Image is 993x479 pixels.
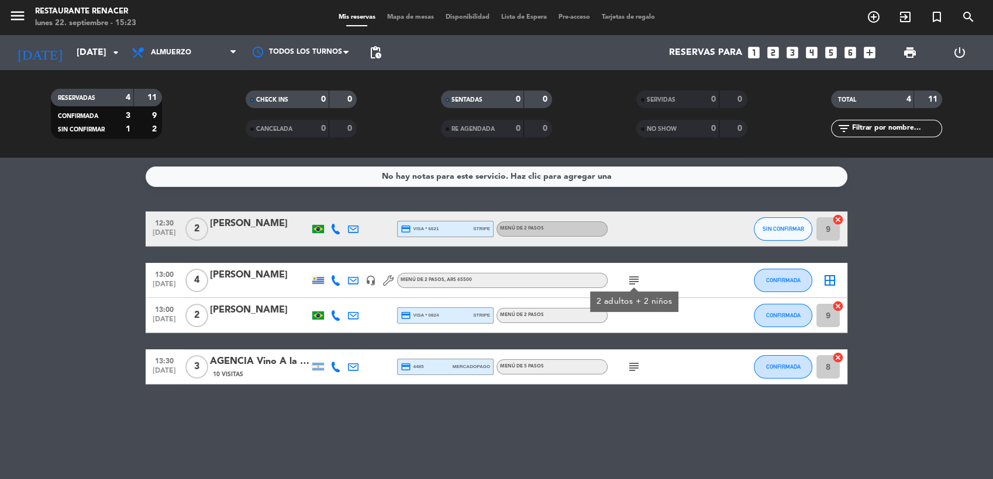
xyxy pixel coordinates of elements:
span: SIN CONFIRMAR [58,127,105,133]
i: headset_mic [366,275,376,286]
i: subject [627,360,641,374]
strong: 0 [542,95,549,103]
span: 3 [185,355,208,379]
div: [PERSON_NAME] [210,216,309,231]
strong: 0 [347,124,354,133]
span: MENÚ DE 2 PASOS [500,313,544,317]
span: stripe [473,225,490,232]
span: MENÚ DE 2 PASOS [500,226,544,231]
div: [PERSON_NAME] [210,303,309,318]
strong: 0 [542,124,549,133]
span: SIN CONFIRMAR [763,225,804,232]
strong: 0 [737,124,744,133]
span: print [903,46,917,60]
i: filter_list [837,122,851,136]
div: 2 adultos + 2 niños [597,296,673,308]
span: CONFIRMADA [766,363,801,370]
button: CONFIRMADA [754,304,812,327]
div: AGENCIA Vino A la montaña [210,354,309,369]
strong: 3 [126,112,130,120]
i: looks_3 [785,45,800,60]
i: credit_card [401,362,411,372]
button: CONFIRMADA [754,269,812,292]
i: looks_5 [823,45,839,60]
strong: 0 [321,95,326,103]
i: looks_one [746,45,761,60]
strong: 0 [711,124,716,133]
span: CONFIRMADA [766,277,801,283]
span: visa * 6621 [401,224,439,234]
span: NO SHOW [647,126,677,132]
div: lunes 22. septiembre - 15:23 [35,18,136,29]
i: credit_card [401,310,411,321]
span: CONFIRMADA [766,312,801,318]
div: [PERSON_NAME] [210,268,309,283]
span: mercadopago [453,363,490,370]
i: subject [627,273,641,287]
span: MENÚ DE 2 PASOS [401,277,472,282]
i: add_circle_outline [867,10,881,24]
span: Lista de Espera [495,14,553,20]
span: MENÚ DE 5 PASOS [500,364,544,369]
i: search [961,10,975,24]
span: CANCELADA [256,126,292,132]
span: 13:00 [150,267,179,280]
button: CONFIRMADA [754,355,812,379]
strong: 4 [906,95,911,103]
span: [DATE] [150,229,179,242]
span: RE AGENDADA [451,126,495,132]
span: 13:30 [150,353,179,367]
i: turned_in_not [930,10,944,24]
strong: 4 [126,93,130,102]
strong: 11 [147,93,159,102]
strong: 11 [928,95,940,103]
strong: 9 [152,112,159,120]
span: Mapa de mesas [381,14,440,20]
i: [DATE] [9,40,71,65]
span: 10 Visitas [213,370,243,379]
strong: 0 [737,95,744,103]
i: menu [9,7,26,25]
span: SERVIDAS [647,97,675,103]
i: cancel [832,300,844,312]
span: SENTADAS [451,97,482,103]
span: Disponibilidad [440,14,495,20]
button: SIN CONFIRMAR [754,217,812,241]
strong: 1 [126,125,130,133]
i: cancel [832,214,844,225]
span: 2 [185,304,208,327]
i: border_all [823,273,837,287]
i: credit_card [401,224,411,234]
i: power_settings_new [953,46,967,60]
span: Tarjetas de regalo [596,14,661,20]
strong: 0 [347,95,354,103]
button: menu [9,7,26,29]
span: 4 [185,269,208,292]
span: Mis reservas [333,14,381,20]
span: 13:00 [150,302,179,315]
span: 12:30 [150,216,179,229]
span: 2 [185,217,208,241]
i: cancel [832,352,844,363]
i: looks_two [766,45,781,60]
i: exit_to_app [898,10,912,24]
span: CHECK INS [256,97,288,103]
strong: 2 [152,125,159,133]
div: Restaurante Renacer [35,6,136,18]
span: Pre-acceso [553,14,596,20]
i: add_box [862,45,877,60]
strong: 0 [321,124,326,133]
span: , ARS 65500 [444,277,472,282]
span: CONFIRMADA [58,113,98,119]
span: Almuerzo [151,48,191,57]
div: No hay notas para este servicio. Haz clic para agregar una [382,170,612,183]
input: Filtrar por nombre... [851,122,942,135]
span: Reservas para [669,47,742,58]
i: looks_4 [804,45,819,60]
strong: 0 [516,95,520,103]
span: RESERVADAS [58,95,95,101]
span: visa * 0824 [401,310,439,321]
strong: 0 [711,95,716,103]
div: LOG OUT [935,35,985,70]
span: [DATE] [150,367,179,380]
